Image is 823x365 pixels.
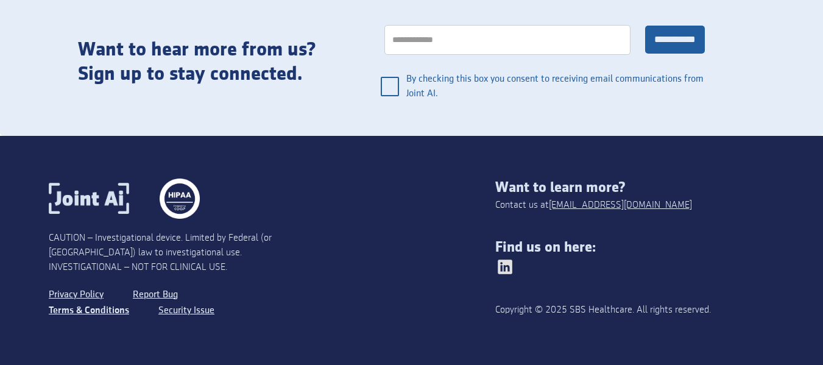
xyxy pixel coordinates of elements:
a: Privacy Policy [49,287,104,303]
div: Copyright © 2025 SBS Healthcare. All rights reserved. [495,303,718,317]
a: Report Bug [133,287,178,303]
a: Security Issue [158,303,214,319]
a: [EMAIL_ADDRESS][DOMAIN_NAME] [549,198,692,213]
div: CAUTION – Investigational device. Limited by Federal (or [GEOGRAPHIC_DATA]) law to investigationa... [49,231,272,275]
form: general interest [369,13,721,112]
a: Terms & Conditions [49,303,129,319]
div: Find us on here: [495,239,774,256]
span: By checking this box you consent to receiving email communications from Joint AI. [406,65,721,108]
div: Want to hear more from us? Sign up to stay connected. [78,38,344,87]
div: Contact us at [495,198,692,213]
div: Want to learn more? [495,179,774,196]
